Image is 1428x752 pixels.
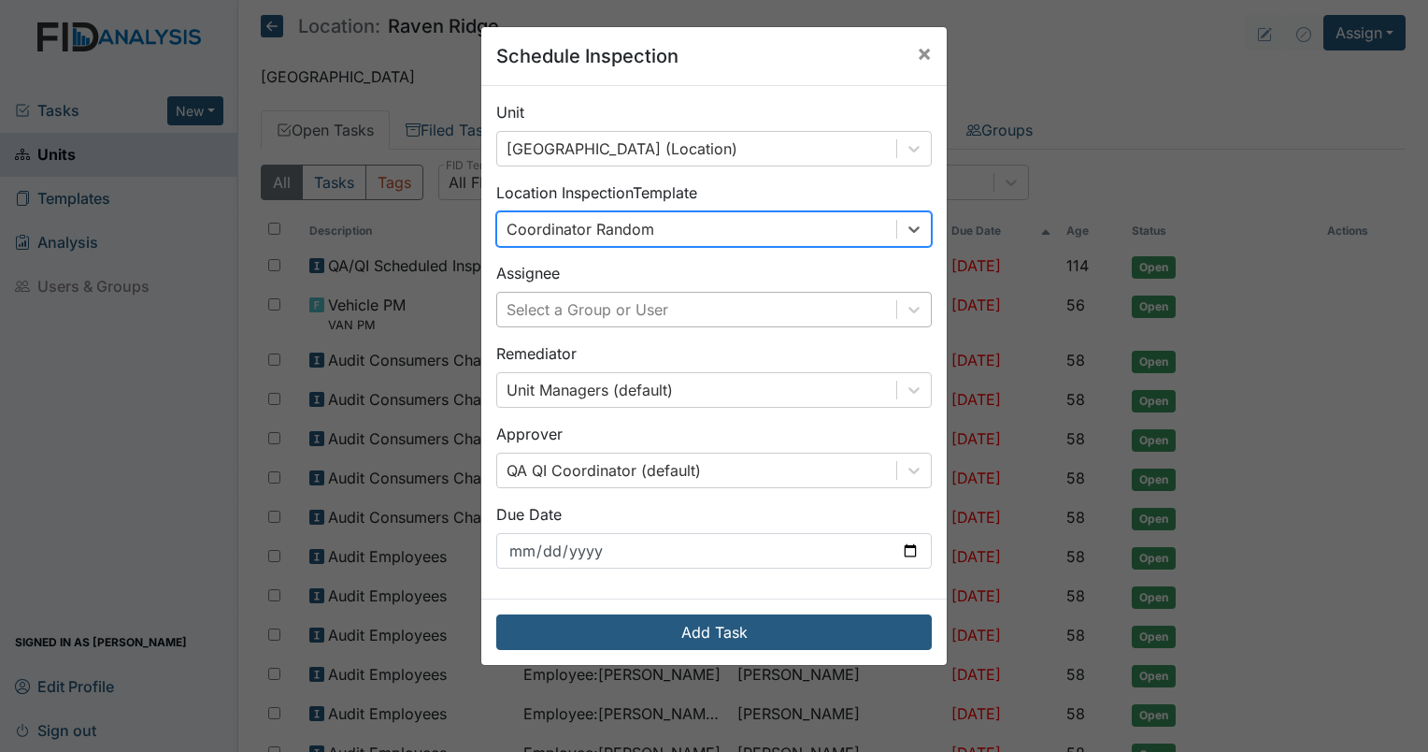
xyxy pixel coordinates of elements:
[496,615,932,650] button: Add Task
[496,42,678,70] h5: Schedule Inspection
[902,27,947,80] button: Close
[507,137,737,160] div: [GEOGRAPHIC_DATA] (Location)
[507,459,701,482] div: QA QI Coordinator (default)
[496,101,524,123] label: Unit
[496,503,562,526] label: Due Date
[507,379,673,401] div: Unit Managers (default)
[496,423,563,445] label: Approver
[507,218,654,240] div: Coordinator Random
[496,262,560,284] label: Assignee
[496,342,577,365] label: Remediator
[496,181,697,204] label: Location Inspection Template
[507,298,668,321] div: Select a Group or User
[917,39,932,66] span: ×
